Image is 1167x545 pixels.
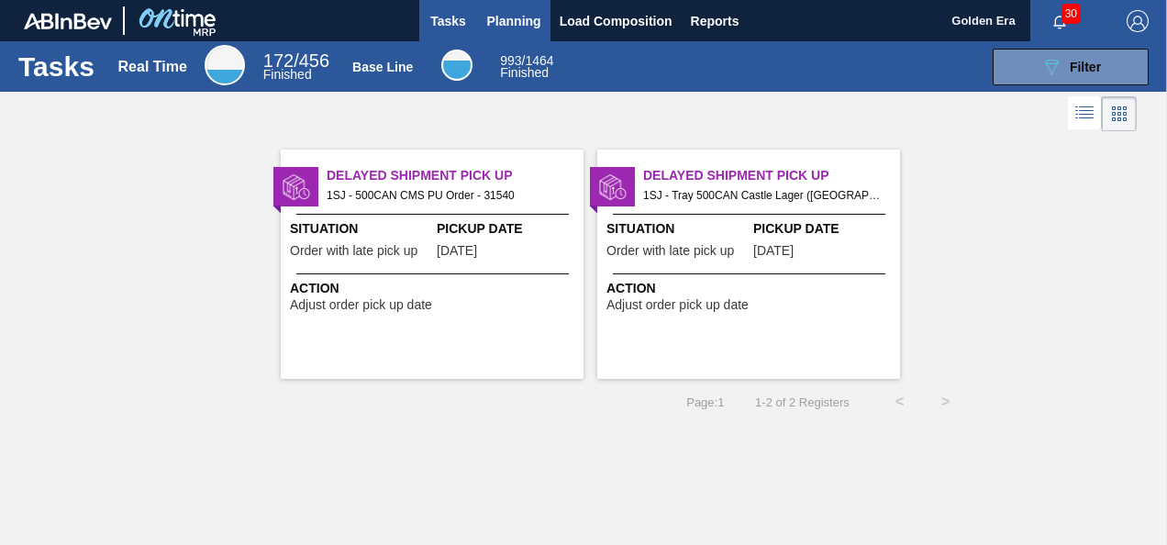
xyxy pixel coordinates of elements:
span: Finished [263,67,312,82]
button: < [877,379,923,425]
span: Page : 1 [686,395,724,409]
span: 993 [500,53,521,68]
div: Card Vision [1102,96,1137,131]
div: List Vision [1068,96,1102,131]
span: Planning [487,10,541,32]
button: > [923,379,969,425]
span: 09/09/2025 [437,244,477,258]
span: Delayed Shipment Pick Up [327,166,583,185]
img: TNhmsLtSVTkK8tSr43FrP2fwEKptu5GPRR3wAAAABJRU5ErkJggg== [24,13,112,29]
span: Order with late pick up [290,244,417,258]
button: Notifications [1030,8,1089,34]
span: 1SJ - 500CAN CMS PU Order - 31540 [327,185,569,206]
span: 09/10/2025 [753,244,794,258]
span: 1 - 2 of 2 Registers [751,395,849,409]
span: Pickup Date [753,219,895,239]
span: Reports [691,10,739,32]
span: Adjust order pick up date [606,298,749,312]
span: Situation [290,219,432,239]
span: 1SJ - Tray 500CAN Castle Lager (Hogwarts) Order - 31545 [643,185,885,206]
span: 30 [1061,4,1081,24]
div: Base Line [352,60,413,74]
div: Real Time [205,45,245,85]
span: / 1464 [500,53,553,68]
img: status [283,173,310,201]
div: Real Time [263,53,329,81]
img: status [599,173,627,201]
span: Situation [606,219,749,239]
div: Real Time [118,59,187,75]
span: 172 [263,50,294,71]
button: Filter [993,49,1149,85]
h1: Tasks [18,56,94,77]
span: Delayed Shipment Pick Up [643,166,900,185]
span: Tasks [428,10,469,32]
div: Base Line [441,50,472,81]
span: Action [290,279,579,298]
div: Base Line [500,55,553,79]
span: / 456 [263,50,329,71]
span: Order with late pick up [606,244,734,258]
span: Filter [1070,60,1101,74]
span: Action [606,279,895,298]
span: Load Composition [560,10,672,32]
span: Adjust order pick up date [290,298,432,312]
span: Pickup Date [437,219,579,239]
span: Finished [500,65,549,80]
img: Logout [1127,10,1149,32]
